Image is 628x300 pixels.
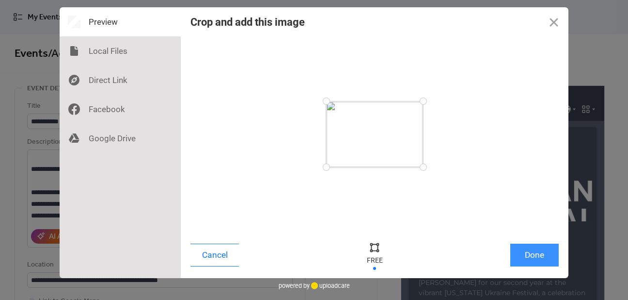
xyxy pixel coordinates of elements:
[60,124,181,153] div: Google Drive
[60,7,181,36] div: Preview
[279,278,350,293] div: powered by
[60,36,181,66] div: Local Files
[190,244,239,267] button: Cancel
[539,7,568,36] button: Close
[510,244,559,267] button: Done
[60,95,181,124] div: Facebook
[60,66,181,95] div: Direct Link
[310,282,350,289] a: uploadcare
[190,16,305,28] div: Crop and add this image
